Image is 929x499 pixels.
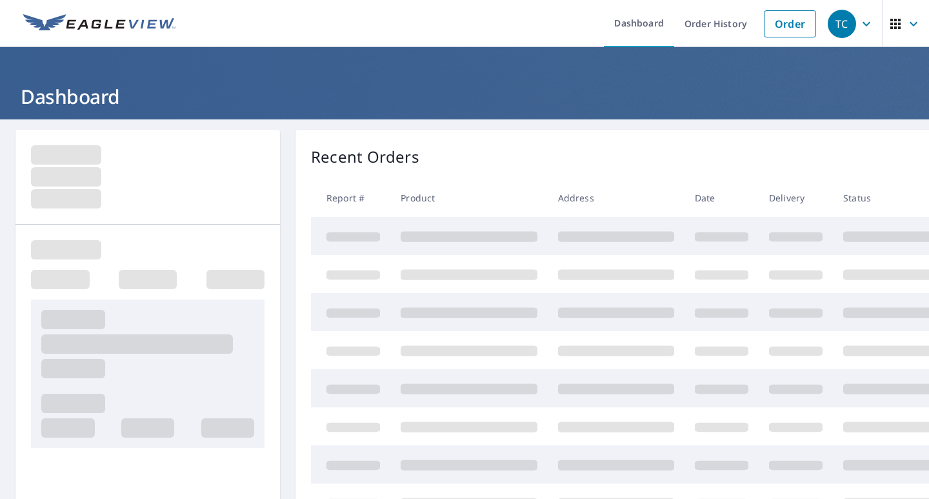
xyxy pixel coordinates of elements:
[23,14,175,34] img: EV Logo
[828,10,856,38] div: TC
[759,179,833,217] th: Delivery
[311,145,419,168] p: Recent Orders
[390,179,548,217] th: Product
[764,10,816,37] a: Order
[684,179,759,217] th: Date
[311,179,390,217] th: Report #
[15,83,914,110] h1: Dashboard
[548,179,684,217] th: Address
